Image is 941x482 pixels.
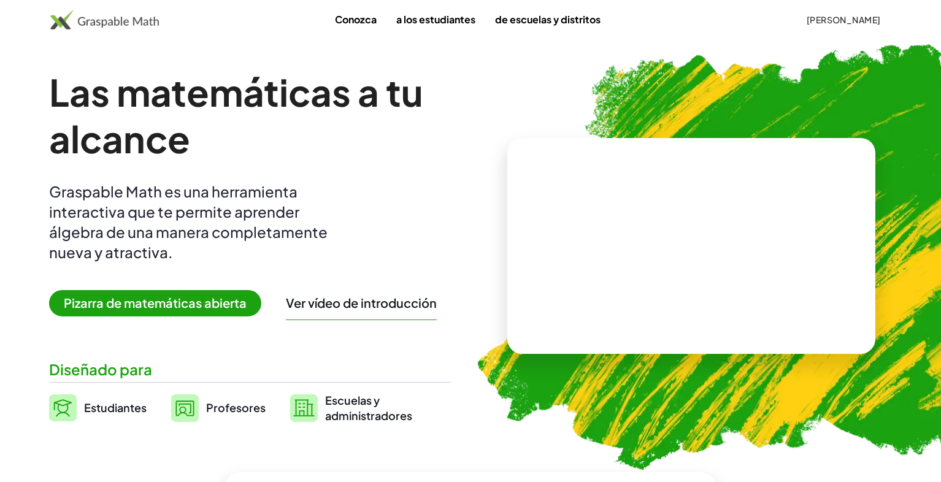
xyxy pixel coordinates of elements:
[485,8,610,31] a: de escuelas y distritos
[286,295,437,311] button: Ver vídeo de introducción
[325,408,412,423] font: administradores
[325,393,380,407] font: Escuelas y
[796,9,891,31] button: [PERSON_NAME]
[64,295,247,310] font: Pizarra de matemáticas abierta
[49,297,271,310] a: Pizarra de matemáticas abierta
[290,394,318,422] img: svg%3e
[325,8,386,31] a: Conozca
[206,400,266,415] font: Profesores
[286,295,437,310] font: Ver vídeo de introducción
[171,392,266,423] a: Profesores
[49,69,423,161] font: Las matemáticas a tu alcance
[807,14,881,25] font: [PERSON_NAME]
[49,392,147,423] a: Estudiantes
[84,400,147,415] font: Estudiantes
[335,13,377,26] font: Conozca
[290,392,412,423] a: Escuelas yadministradores
[396,13,475,26] font: a los estudiantes
[49,394,77,421] img: svg%3e
[171,394,199,422] img: svg%3e
[49,360,152,378] font: Diseñado para
[49,182,328,261] font: Graspable Math es una herramienta interactiva que te permite aprender álgebra de una manera compl...
[599,200,783,292] video: ¿Qué es esto? Es notación matemática dinámica. Esta notación desempeña un papel fundamental en có...
[386,8,485,31] a: a los estudiantes
[495,13,601,26] font: de escuelas y distritos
